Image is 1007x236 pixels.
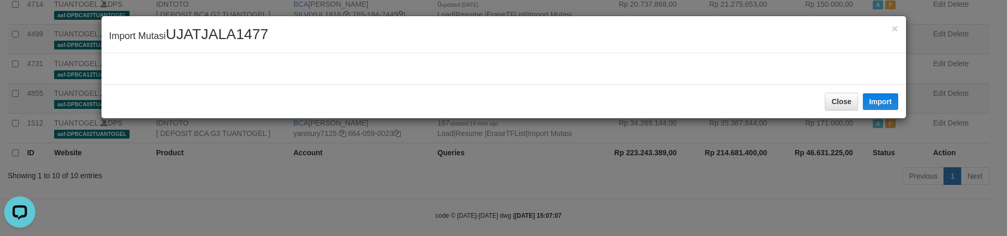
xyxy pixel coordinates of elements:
[825,93,858,110] button: Close
[891,23,898,34] button: Close
[863,93,898,110] button: Import
[4,4,35,35] button: Open LiveChat chat widget
[166,26,269,42] span: UJATJALA1477
[109,31,269,41] span: Import Mutasi
[891,22,898,34] span: ×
